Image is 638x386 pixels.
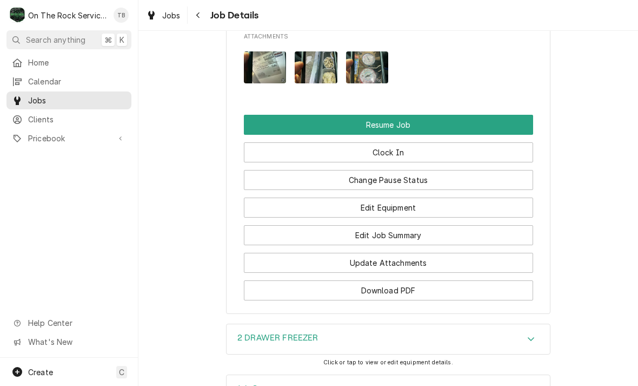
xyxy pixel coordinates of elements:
[10,8,25,23] div: On The Rock Services's Avatar
[244,162,533,190] div: Button Group Row
[207,8,259,23] span: Job Details
[28,368,53,377] span: Create
[6,91,131,109] a: Jobs
[28,114,126,125] span: Clients
[244,51,287,83] img: hYv1qEGRACbxJDrjZJco
[244,43,533,92] span: Attachments
[6,73,131,90] a: Calendar
[227,324,550,355] div: Accordion Header
[6,110,131,128] a: Clients
[244,115,533,135] div: Button Group Row
[6,30,131,49] button: Search anything⌘K
[28,10,108,21] div: On The Rock Services
[28,95,126,106] span: Jobs
[104,34,112,45] span: ⌘
[295,51,337,83] img: O9JGsKqNS1yp8qRuutEI
[244,225,533,245] button: Edit Job Summary
[244,135,533,162] div: Button Group Row
[244,190,533,218] div: Button Group Row
[244,32,533,92] div: Attachments
[114,8,129,23] div: Todd Brady's Avatar
[244,218,533,245] div: Button Group Row
[244,198,533,218] button: Edit Equipment
[244,115,533,300] div: Button Group
[244,253,533,273] button: Update Attachments
[227,324,550,355] button: Accordion Details Expand Trigger
[244,142,533,162] button: Clock In
[6,333,131,351] a: Go to What's New
[28,317,125,329] span: Help Center
[346,51,389,83] img: jvJYBH0qToC74uUfdYcH
[28,57,126,68] span: Home
[28,76,126,87] span: Calendar
[244,32,533,41] span: Attachments
[244,280,533,300] button: Download PDF
[162,10,181,21] span: Jobs
[237,333,318,343] h3: 2 DRAWER FREEZER
[114,8,129,23] div: TB
[244,245,533,273] div: Button Group Row
[6,314,131,332] a: Go to Help Center
[190,6,207,24] button: Navigate back
[226,324,550,355] div: 2 DRAWER FREEZER
[28,336,125,348] span: What's New
[119,367,124,378] span: C
[244,273,533,300] div: Button Group Row
[6,54,131,71] a: Home
[119,34,124,45] span: K
[142,6,185,24] a: Jobs
[28,133,110,144] span: Pricebook
[323,359,453,366] span: Click or tap to view or edit equipment details.
[26,34,85,45] span: Search anything
[244,170,533,190] button: Change Pause Status
[10,8,25,23] div: O
[244,115,533,135] button: Resume Job
[6,129,131,147] a: Go to Pricebook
